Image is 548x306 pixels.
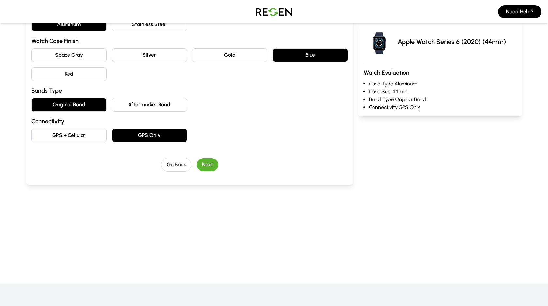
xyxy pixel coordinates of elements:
[197,158,218,171] button: Next
[192,48,267,62] button: Gold
[31,48,107,62] button: Space Gray
[498,5,541,18] button: Need Help?
[251,3,297,21] img: Logo
[369,88,517,96] li: Case Size: 44mm
[112,129,187,142] button: GPS Only
[31,18,107,31] button: Aluminum
[112,18,187,31] button: Stainless Steel
[31,37,348,46] h3: Watch Case Finish
[369,80,517,88] li: Case Type: Aluminum
[31,86,348,95] h3: Bands Type
[364,26,395,57] img: Apple Watch Series 6 (2020)
[364,68,517,77] h3: Watch Evaluation
[369,96,517,103] li: Band Type: Original Band
[31,117,348,126] h3: Connectivity
[112,98,187,112] button: Aftermarket Band
[273,48,348,62] button: Blue
[398,37,506,46] p: Apple Watch Series 6 (2020) (44mm)
[112,48,187,62] button: Silver
[31,98,107,112] button: Original Band
[161,158,191,172] button: Go Back
[369,103,517,111] li: Connectivity: GPS Only
[31,129,107,142] button: GPS + Cellular
[31,67,107,81] button: Red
